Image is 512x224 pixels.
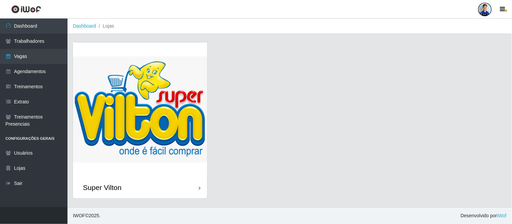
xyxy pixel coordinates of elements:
[83,183,122,192] div: Super Vilton
[68,19,512,34] nav: breadcrumb
[73,212,101,219] span: © 2025 .
[497,213,507,218] a: iWof
[73,213,85,218] span: IWOF
[73,42,207,177] img: cardImg
[73,23,96,29] a: Dashboard
[73,42,207,198] a: Super Vilton
[461,212,507,219] span: Desenvolvido por
[96,23,114,30] li: Lojas
[11,5,41,13] img: CoreUI Logo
